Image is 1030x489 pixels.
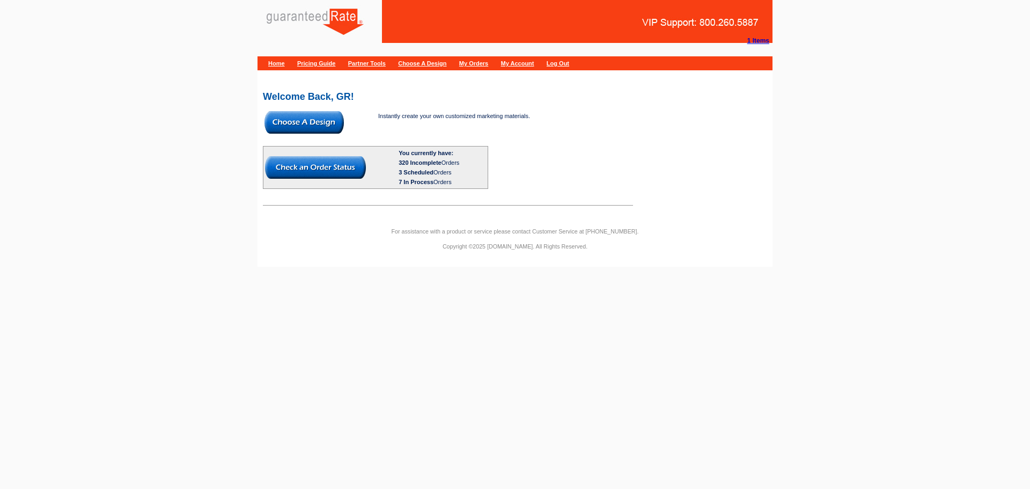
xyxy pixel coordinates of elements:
[747,37,769,45] strong: 1 Items
[399,159,441,166] span: 320 Incomplete
[501,60,534,67] a: My Account
[547,60,569,67] a: Log Out
[399,150,453,156] b: You currently have:
[399,169,433,176] span: 3 Scheduled
[398,60,446,67] a: Choose A Design
[399,179,433,185] span: 7 In Process
[297,60,336,67] a: Pricing Guide
[265,156,366,179] img: button-check-order-status.gif
[263,92,767,101] h2: Welcome Back, GR!
[399,158,486,187] div: Orders Orders Orders
[268,60,285,67] a: Home
[257,227,772,236] p: For assistance with a product or service please contact Customer Service at [PHONE_NUMBER].
[348,60,386,67] a: Partner Tools
[264,111,344,134] img: button-choose-design.gif
[257,242,772,251] p: Copyright ©2025 [DOMAIN_NAME]. All Rights Reserved.
[378,113,530,119] span: Instantly create your own customized marketing materials.
[459,60,488,67] a: My Orders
